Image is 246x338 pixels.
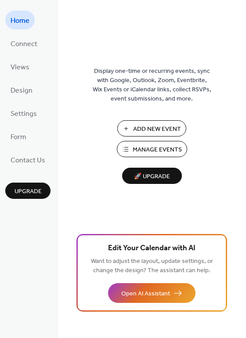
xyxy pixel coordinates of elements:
[5,34,43,53] a: Connect
[11,37,37,51] span: Connect
[11,14,29,28] span: Home
[108,242,195,255] span: Edit Your Calendar with AI
[117,120,186,137] button: Add New Event
[11,84,33,97] span: Design
[117,141,187,157] button: Manage Events
[93,67,211,104] span: Display one-time or recurring events, sync with Google, Outlook, Zoom, Eventbrite, Wix Events or ...
[108,283,195,303] button: Open AI Assistant
[14,187,42,196] span: Upgrade
[133,125,181,134] span: Add New Event
[11,107,37,121] span: Settings
[5,183,51,199] button: Upgrade
[91,255,213,277] span: Want to adjust the layout, update settings, or change the design? The assistant can help.
[5,11,35,29] a: Home
[5,104,42,122] a: Settings
[127,171,177,183] span: 🚀 Upgrade
[5,80,38,99] a: Design
[11,154,45,167] span: Contact Us
[133,145,182,155] span: Manage Events
[5,150,51,169] a: Contact Us
[11,130,26,144] span: Form
[122,168,182,184] button: 🚀 Upgrade
[5,127,32,146] a: Form
[11,61,29,74] span: Views
[5,57,35,76] a: Views
[121,289,170,298] span: Open AI Assistant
